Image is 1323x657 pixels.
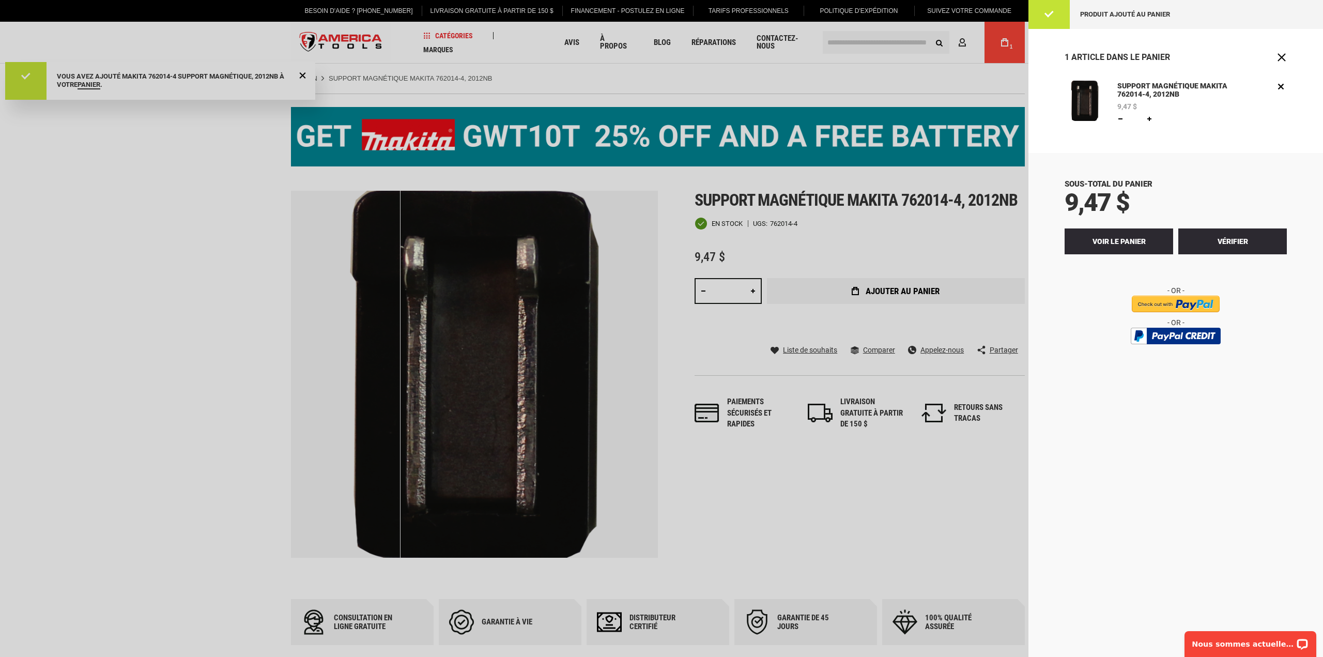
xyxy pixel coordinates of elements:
[1115,81,1234,100] a: SUPPORT MAGNÉTIQUE MAKITA 762014-4, 2012NB
[1065,52,1069,62] font: 1
[1065,81,1105,121] img: MAKITA 762014-4 MAGNETIC HOLDER, 2012NB
[1065,81,1105,125] a: MAKITA 762014-4 MAGNETIC HOLDER, 2012NB
[1071,52,1170,62] font: article dans le panier
[1065,228,1173,254] a: Voir le panier
[1093,237,1146,246] font: Voir le panier
[119,13,131,26] button: Ouvrir le widget de chat LiveChat
[1178,228,1287,254] button: Vérifier
[14,16,253,24] font: Nous sommes actuellement absents. Revenez plus tard !
[1218,237,1248,246] font: Vérifier
[1178,624,1323,657] iframe: Widget de chat LiveChat
[1276,52,1287,63] button: Fermer
[1117,82,1227,98] font: SUPPORT MAGNÉTIQUE MAKITA 762014-4, 2012NB
[1117,102,1137,111] font: 9,47 $
[1065,179,1152,189] font: Sous-total du panier
[1137,347,1214,358] img: btn_bml_text.png
[1065,188,1129,217] font: 9,47 $
[1080,10,1170,18] font: Produit ajouté au panier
